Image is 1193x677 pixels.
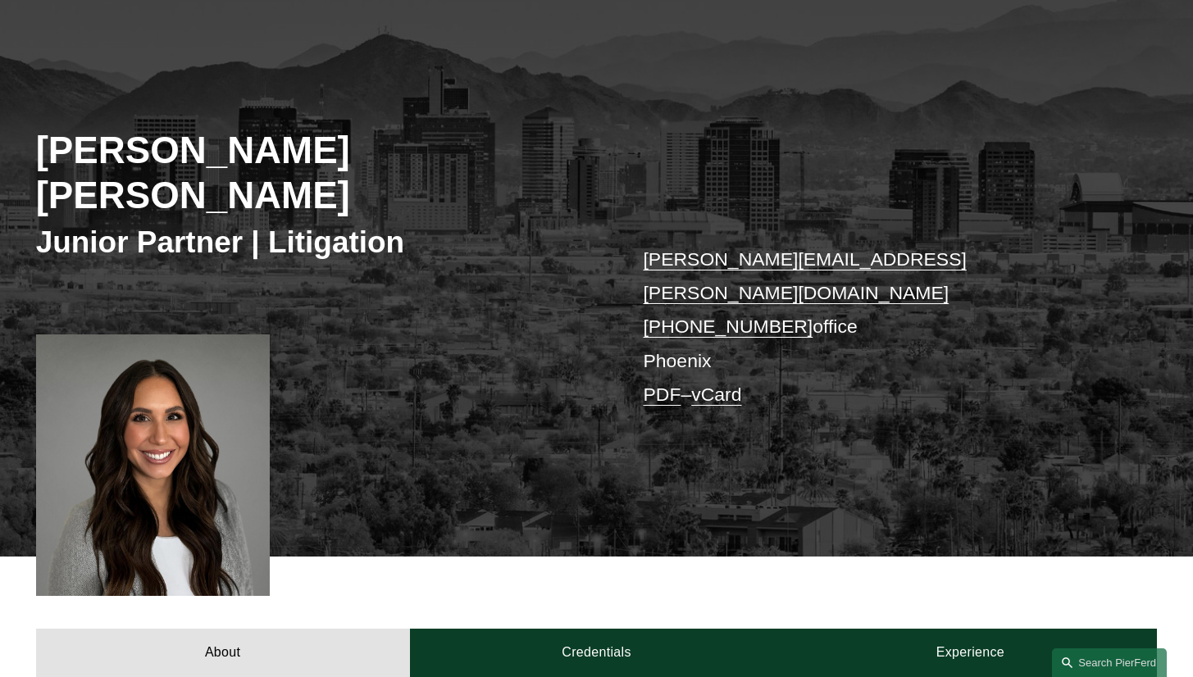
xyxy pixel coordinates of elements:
a: Experience [783,629,1157,677]
a: PDF [643,384,681,405]
a: Search this site [1052,648,1167,677]
p: office Phoenix – [643,243,1110,412]
h2: [PERSON_NAME] [PERSON_NAME] [36,128,597,219]
a: vCard [691,384,741,405]
a: About [36,629,410,677]
a: [PERSON_NAME][EMAIL_ADDRESS][PERSON_NAME][DOMAIN_NAME] [643,248,966,303]
a: [PHONE_NUMBER] [643,316,813,337]
a: Credentials [410,629,784,677]
h3: Junior Partner | Litigation [36,224,597,261]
